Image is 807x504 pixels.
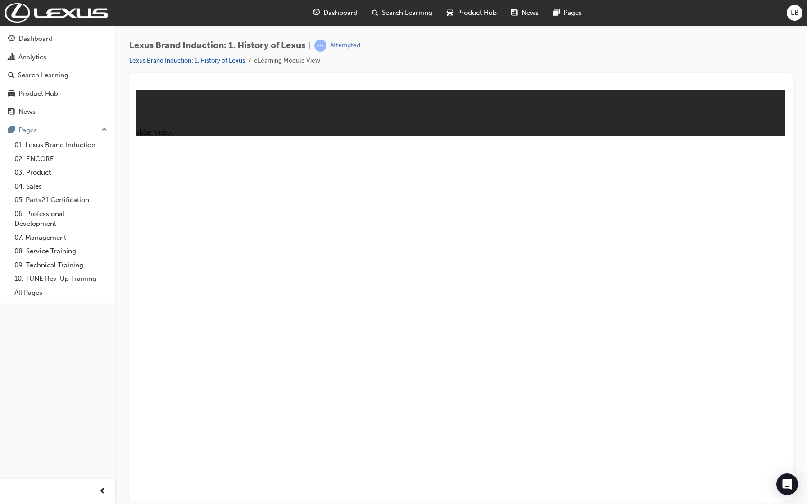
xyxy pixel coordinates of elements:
span: | [309,40,311,51]
div: Search Learning [18,70,68,81]
a: 06. Professional Development [11,207,111,231]
span: Pages [563,8,582,18]
a: pages-iconPages [546,4,589,22]
span: learningRecordVerb_ATTEMPT-icon [314,40,326,52]
a: news-iconNews [504,4,546,22]
a: Search Learning [4,67,111,84]
span: Search Learning [382,8,432,18]
div: Attempted [330,41,360,50]
span: prev-icon [99,486,106,497]
a: Lexus Brand Induction: 1. History of Lexus [129,57,245,64]
button: DashboardAnalyticsSearch LearningProduct HubNews [4,29,111,122]
a: Dashboard [4,31,111,47]
a: 03. Product [11,166,111,180]
a: All Pages [11,286,111,300]
a: Analytics [4,49,111,66]
span: Product Hub [457,8,497,18]
span: pages-icon [8,126,15,135]
span: Lexus Brand Induction: 1. History of Lexus [129,40,305,51]
img: Trak [5,3,108,22]
a: 04. Sales [11,180,111,193]
a: News [4,103,111,120]
span: News [521,8,539,18]
a: search-iconSearch Learning [365,4,440,22]
span: Dashboard [323,8,358,18]
div: Open Intercom Messenger [776,473,798,495]
button: Pages [4,122,111,139]
span: guage-icon [8,35,15,43]
span: LB [791,8,799,18]
button: LB [787,5,802,21]
a: 10. TUNE Rev-Up Training [11,272,111,286]
span: car-icon [8,90,15,98]
a: guage-iconDashboard [306,4,365,22]
span: search-icon [8,72,14,80]
a: Product Hub [4,85,111,102]
div: Pages [18,125,37,135]
a: 07. Management [11,231,111,245]
a: 05. Parts21 Certification [11,193,111,207]
a: 09. Technical Training [11,258,111,272]
a: car-iconProduct Hub [440,4,504,22]
div: Product Hub [18,89,58,99]
div: Dashboard [18,34,53,44]
li: eLearning Module View [254,56,320,66]
a: 08. Service Training [11,244,111,258]
span: car-icon [447,7,453,18]
span: news-icon [511,7,518,18]
span: search-icon [372,7,378,18]
div: News [18,107,36,117]
span: chart-icon [8,54,15,62]
span: pages-icon [553,7,560,18]
span: guage-icon [313,7,320,18]
a: 01. Lexus Brand Induction [11,138,111,152]
span: news-icon [8,108,15,116]
a: 02. ENCORE [11,152,111,166]
div: Analytics [18,52,46,63]
span: up-icon [101,124,108,136]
